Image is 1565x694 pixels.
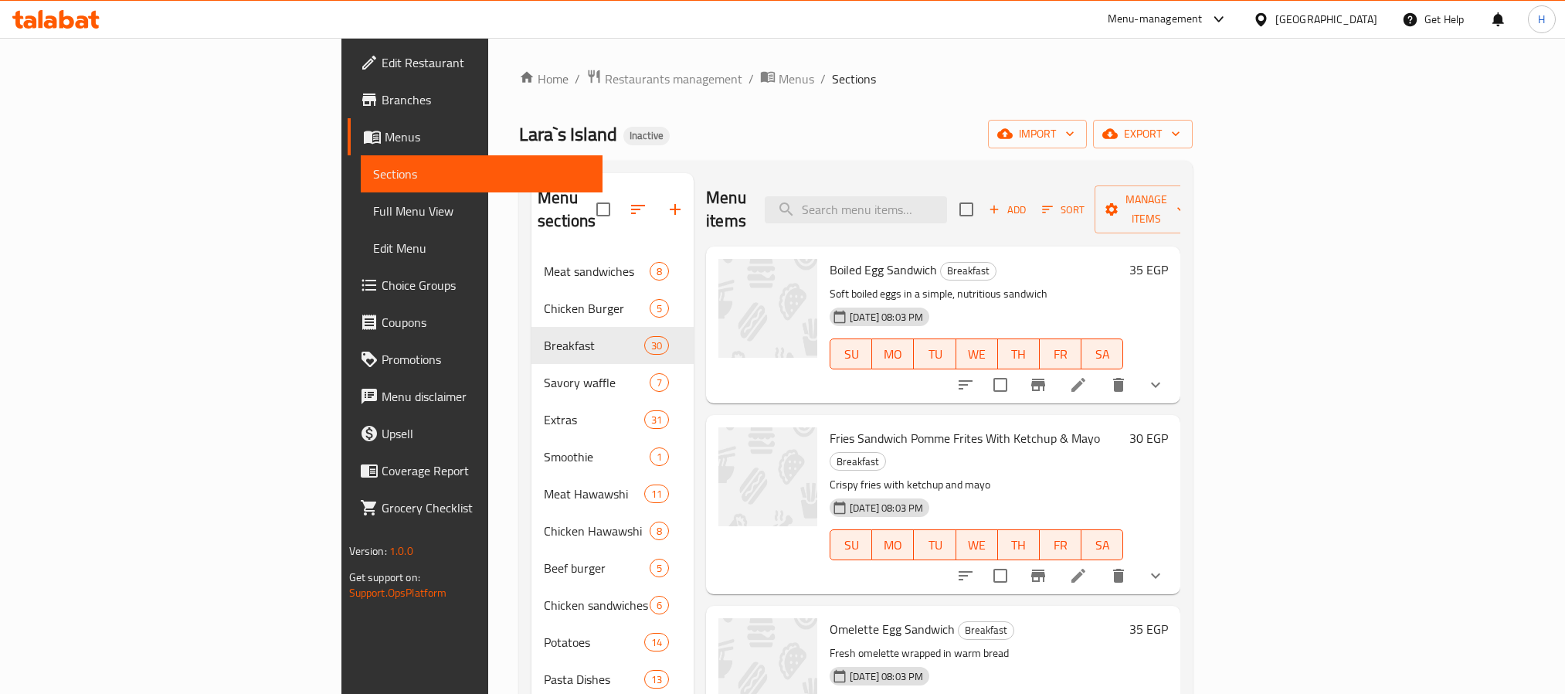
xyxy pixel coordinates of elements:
[650,559,669,577] div: items
[1046,343,1075,366] span: FR
[1129,618,1168,640] h6: 35 EGP
[830,453,885,471] span: Breakfast
[382,461,590,480] span: Coverage Report
[830,475,1123,495] p: Crispy fries with ketchup and mayo
[544,373,650,392] div: Savory waffle
[820,70,826,88] li: /
[389,541,413,561] span: 1.0.0
[650,301,668,316] span: 5
[956,529,998,560] button: WE
[1105,124,1180,144] span: export
[830,529,872,560] button: SU
[650,524,668,539] span: 8
[645,672,668,687] span: 13
[878,534,908,556] span: MO
[544,410,644,429] span: Extras
[544,299,650,318] span: Chicken Burger
[531,401,694,438] div: Extras31
[348,415,603,452] a: Upsell
[765,196,947,223] input: search
[348,341,603,378] a: Promotions
[920,343,949,366] span: TU
[914,338,956,369] button: TU
[382,313,590,332] span: Coupons
[1032,198,1095,222] span: Sort items
[760,69,814,89] a: Menus
[1137,366,1174,403] button: show more
[1129,427,1168,449] h6: 30 EGP
[531,512,694,549] div: Chicken Hawawshi8
[348,304,603,341] a: Coupons
[650,447,669,466] div: items
[382,424,590,443] span: Upsell
[947,366,984,403] button: sort-choices
[1069,566,1088,585] a: Edit menu item
[650,522,669,540] div: items
[1146,566,1165,585] svg: Show Choices
[531,253,694,290] div: Meat sandwiches8
[382,276,590,294] span: Choice Groups
[531,438,694,475] div: Smoothie1
[385,128,590,146] span: Menus
[544,670,644,689] div: Pasta Dishes
[718,259,817,358] img: Boiled Egg Sandwich
[1004,343,1034,366] span: TH
[844,669,929,684] span: [DATE] 08:03 PM
[1137,557,1174,594] button: show more
[650,450,668,464] span: 1
[531,624,694,661] div: Potatoes14
[1004,534,1034,556] span: TH
[837,534,866,556] span: SU
[1040,529,1081,560] button: FR
[998,529,1040,560] button: TH
[1081,529,1123,560] button: SA
[779,70,814,88] span: Menus
[830,452,886,471] div: Breakfast
[531,587,694,624] div: Chicken sandwiches6
[650,561,668,576] span: 5
[544,447,650,466] span: Smoothie
[544,559,650,577] span: Beef burger
[749,70,754,88] li: /
[348,267,603,304] a: Choice Groups
[950,193,983,226] span: Select section
[1093,120,1193,148] button: export
[1020,557,1057,594] button: Branch-specific-item
[940,262,996,281] div: Breakfast
[962,343,992,366] span: WE
[830,427,1100,450] span: Fries Sandwich Pomme Frites With Ketchup & Mayo
[1020,366,1057,403] button: Branch-specific-item
[544,596,650,614] span: Chicken sandwiches
[531,290,694,327] div: Chicken Burger5
[650,299,669,318] div: items
[349,541,387,561] span: Version:
[1108,10,1203,29] div: Menu-management
[830,258,937,281] span: Boiled Egg Sandwich
[830,644,1123,663] p: Fresh omelette wrapped in warm bread
[832,70,876,88] span: Sections
[956,338,998,369] button: WE
[531,549,694,587] div: Beef burger5
[544,485,644,503] div: Meat Hawawshi
[348,118,603,155] a: Menus
[1129,259,1168,281] h6: 35 EGP
[650,264,668,279] span: 8
[844,501,929,515] span: [DATE] 08:03 PM
[382,350,590,369] span: Promotions
[959,621,1013,639] span: Breakfast
[587,193,620,226] span: Select all sections
[830,284,1123,304] p: Soft boiled eggs in a simple, nutritious sandwich
[348,81,603,118] a: Branches
[1107,190,1186,229] span: Manage items
[373,202,590,220] span: Full Menu View
[1088,343,1117,366] span: SA
[1088,534,1117,556] span: SA
[920,534,949,556] span: TU
[544,336,644,355] span: Breakfast
[349,567,420,587] span: Get support on:
[872,338,914,369] button: MO
[1100,366,1137,403] button: delete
